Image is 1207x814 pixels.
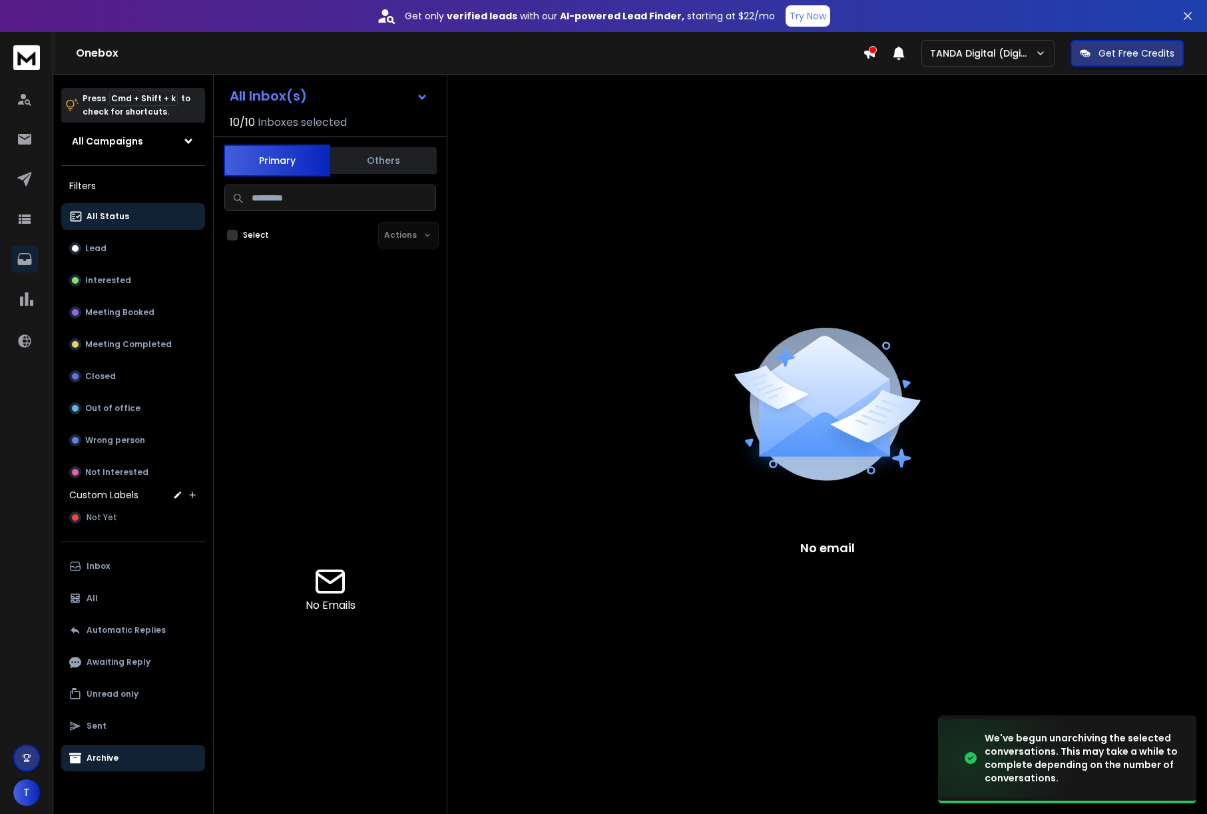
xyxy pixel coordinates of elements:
[258,115,347,131] h3: Inboxes selected
[61,459,205,486] button: Not Interested
[61,363,205,390] button: Closed
[85,339,172,350] p: Meeting Completed
[230,89,307,103] h1: All Inbox(s)
[61,235,205,262] button: Lead
[243,230,269,240] label: Select
[13,779,40,806] button: T
[61,649,205,675] button: Awaiting Reply
[85,467,148,478] p: Not Interested
[83,92,190,119] p: Press to check for shortcuts.
[219,83,439,109] button: All Inbox(s)
[87,593,98,604] p: All
[87,753,119,763] p: Archive
[85,371,116,382] p: Closed
[85,307,154,318] p: Meeting Booked
[85,403,140,414] p: Out of office
[85,435,145,446] p: Wrong person
[87,561,110,572] p: Inbox
[61,427,205,454] button: Wrong person
[61,553,205,580] button: Inbox
[230,115,255,131] span: 10 / 10
[61,617,205,643] button: Automatic Replies
[109,91,178,106] span: Cmd + Shift + k
[786,5,830,27] button: Try Now
[985,731,1180,785] div: We've begun unarchiving the selected conversations. This may take a while to complete depending o...
[61,267,205,294] button: Interested
[87,721,107,731] p: Sent
[85,275,131,286] p: Interested
[560,9,684,23] strong: AI-powered Lead Finder,
[61,177,205,195] h3: Filters
[330,146,437,175] button: Others
[61,128,205,155] button: All Campaigns
[61,299,205,326] button: Meeting Booked
[69,488,138,502] h3: Custom Labels
[938,719,1071,798] img: image
[61,585,205,611] button: All
[61,504,205,531] button: Not Yet
[87,689,138,699] p: Unread only
[930,47,1035,60] p: TANDA Digital (Digital Sip)
[61,331,205,358] button: Meeting Completed
[72,135,143,148] h1: All Campaigns
[76,45,863,61] h1: Onebox
[790,9,826,23] p: Try Now
[61,203,205,230] button: All Status
[61,713,205,739] button: Sent
[306,598,356,613] p: No Emails
[13,45,40,70] img: logo
[1098,47,1174,60] p: Get Free Credits
[87,625,166,635] p: Automatic Replies
[800,539,855,558] p: No email
[61,745,205,771] button: Archive
[61,681,205,707] button: Unread only
[87,211,129,222] p: All Status
[61,395,205,422] button: Out of office
[447,9,517,23] strong: verified leads
[85,243,107,254] p: Lead
[87,657,150,667] p: Awaiting Reply
[1071,40,1184,67] button: Get Free Credits
[87,512,117,523] span: Not Yet
[405,9,775,23] p: Get only with our starting at $22/mo
[224,145,330,177] button: Primary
